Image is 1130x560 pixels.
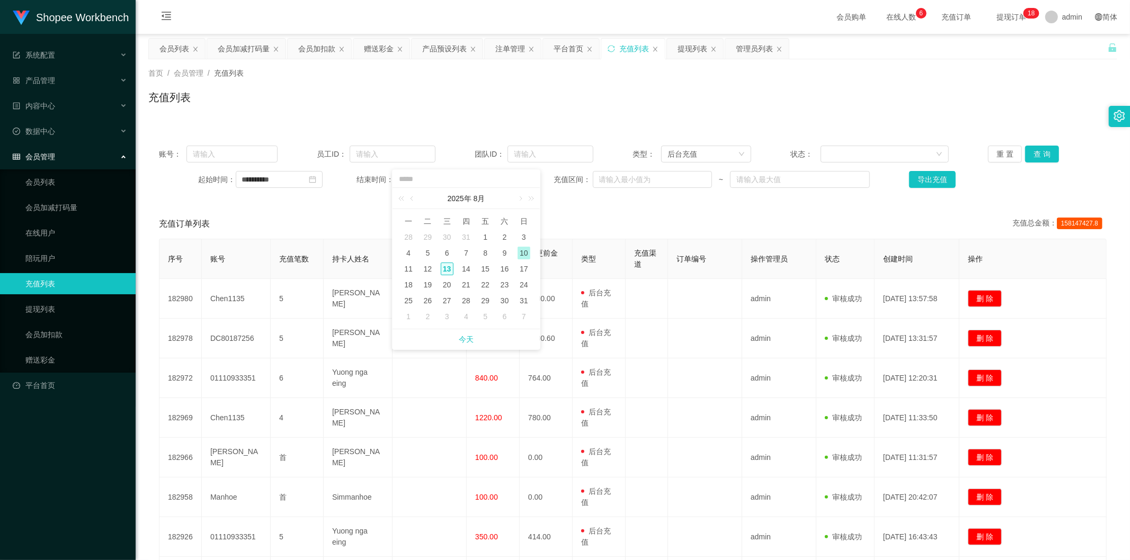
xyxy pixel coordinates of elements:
button: 删 除 [968,369,1002,386]
span: 充值笔数 [279,255,309,263]
i: 图标: close [470,46,476,52]
a: 图标: dashboard平台首页 [13,375,127,396]
button: 删 除 [968,290,1002,307]
span: 状态 [825,255,840,263]
div: 4 [402,247,415,259]
td: 2025年8月21日 [457,277,476,293]
td: 2025年8月16日 [495,261,514,277]
div: 29 [421,231,434,243]
td: Yuong nga eing [324,358,393,398]
td: Chen1135 [202,279,271,319]
td: 2025年7月30日 [438,229,457,245]
i: 图标: close [528,46,535,52]
td: 2025年8月17日 [514,261,533,277]
td: admin [742,319,816,358]
span: 首页 [148,69,163,77]
span: 状态： [791,149,821,160]
span: 350.00 [475,532,498,541]
td: Chen1135 [202,398,271,438]
span: 类型 [581,255,596,263]
a: 上一年 (Control键加左方向键) [396,188,410,209]
div: 管理员列表 [736,39,773,59]
a: 提现列表 [25,299,127,320]
td: 2025年8月28日 [457,293,476,309]
div: 22 [479,278,492,291]
td: 2025年7月31日 [457,229,476,245]
td: 2025年8月23日 [495,277,514,293]
span: 审核成功 [825,374,862,382]
td: admin [742,358,816,398]
span: 五 [476,216,495,226]
span: 会员管理 [174,69,203,77]
span: 创建时间 [883,255,913,263]
td: [DATE] 11:33:50 [875,398,959,438]
td: admin [742,279,816,319]
td: 2025年8月8日 [476,245,495,261]
div: 13 [441,263,453,275]
td: 2025年8月25日 [399,293,418,309]
td: 414.00 [520,517,573,557]
div: 3 [441,310,453,323]
td: 2025年8月13日 [438,261,457,277]
div: 24 [518,278,530,291]
div: 充值列表 [619,39,649,59]
i: 图标: close [192,46,199,52]
div: 提现列表 [678,39,707,59]
span: 后台充值 [581,527,611,546]
span: 操作管理员 [751,255,788,263]
td: [PERSON_NAME] [324,319,393,358]
p: 8 [1031,8,1035,19]
a: 会员列表 [25,171,127,193]
span: 产品管理 [13,76,55,85]
span: 内容中心 [13,102,55,110]
span: 账号 [210,255,225,263]
div: 26 [421,294,434,307]
div: 25 [402,294,415,307]
button: 删 除 [968,409,1002,426]
td: 3000.00 [520,279,573,319]
th: 周一 [399,213,418,229]
a: 2025年 [447,188,473,209]
td: 780.00 [520,398,573,438]
span: 充值列表 [214,69,244,77]
div: 20 [441,278,453,291]
td: 2025年8月15日 [476,261,495,277]
td: 182966 [159,438,202,477]
button: 删 除 [968,330,1002,347]
input: 请输入 [508,146,593,162]
span: ~ [712,174,731,185]
span: 系统配置 [13,51,55,59]
td: admin [742,477,816,517]
button: 查 询 [1025,146,1059,162]
a: 下一年 (Control键加右方向键) [522,188,536,209]
td: 2025年8月3日 [514,229,533,245]
div: 1 [402,310,415,323]
span: 结束时间： [357,174,394,185]
th: 周五 [476,213,495,229]
td: 2025年9月1日 [399,309,418,324]
td: 2025年8月19日 [418,277,437,293]
td: 2025年9月5日 [476,309,495,324]
span: 审核成功 [825,493,862,501]
a: 今天 [459,329,474,349]
td: 764.00 [520,358,573,398]
p: 6 [920,8,923,19]
i: 图标: check-circle-o [13,128,20,135]
img: logo.9652507e.png [13,11,30,25]
td: 5 [271,279,324,319]
i: 图标: setting [1114,110,1125,122]
span: 日 [514,216,533,226]
td: 182969 [159,398,202,438]
th: 周六 [495,213,514,229]
div: 17 [518,263,530,275]
span: 变更前金额 [528,249,558,268]
div: 19 [421,278,434,291]
i: 图标: down [738,151,745,158]
td: 2025年8月18日 [399,277,418,293]
div: 会员加扣款 [298,39,335,59]
td: 2025年8月1日 [476,229,495,245]
td: 182972 [159,358,202,398]
span: 员工ID： [317,149,350,160]
td: 182958 [159,477,202,517]
td: [DATE] 12:20:31 [875,358,959,398]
